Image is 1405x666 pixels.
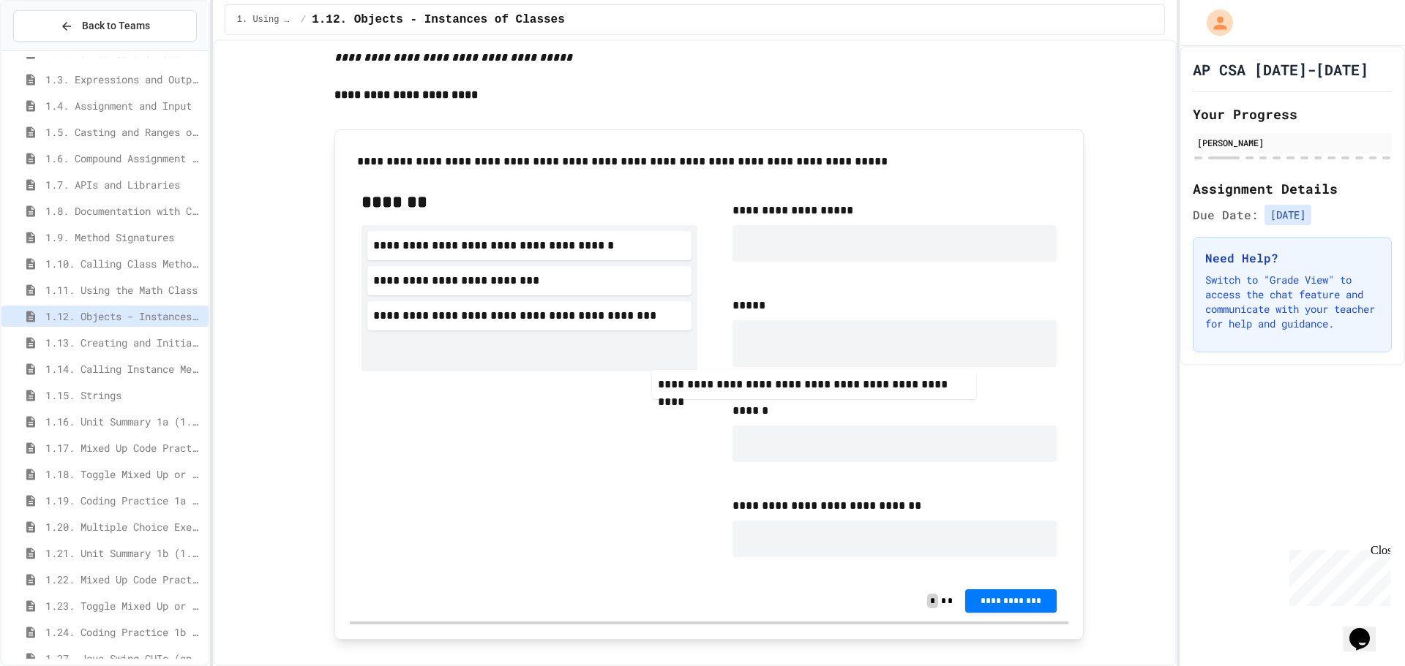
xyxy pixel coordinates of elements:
[45,387,203,403] span: 1.15. Strings
[13,10,197,42] button: Back to Teams
[301,14,306,26] span: /
[45,72,203,87] span: 1.3. Expressions and Output [New]
[1193,104,1392,124] h2: Your Progress
[45,466,203,482] span: 1.18. Toggle Mixed Up or Write Code Practice 1.1-1.6
[45,519,203,534] span: 1.20. Multiple Choice Exercises for Unit 1a (1.1-1.6)
[45,151,203,166] span: 1.6. Compound Assignment Operators
[1191,6,1237,39] div: My Account
[1344,608,1390,651] iframe: chat widget
[45,598,203,613] span: 1.23. Toggle Mixed Up or Write Code Practice 1b (1.7-1.15)
[82,18,150,34] span: Back to Teams
[45,124,203,140] span: 1.5. Casting and Ranges of Values
[45,440,203,455] span: 1.17. Mixed Up Code Practice 1.1-1.6
[45,230,203,245] span: 1.9. Method Signatures
[45,361,203,376] span: 1.14. Calling Instance Methods
[45,624,203,640] span: 1.24. Coding Practice 1b (1.7-1.15)
[1197,136,1387,149] div: [PERSON_NAME]
[45,98,203,113] span: 1.4. Assignment and Input
[45,203,203,219] span: 1.8. Documentation with Comments and Preconditions
[1193,206,1259,224] span: Due Date:
[45,282,203,298] span: 1.11. Using the Math Class
[45,309,203,324] span: 1.12. Objects - Instances of Classes
[1205,273,1379,331] p: Switch to "Grade View" to access the chat feature and communicate with your teacher for help and ...
[237,14,295,26] span: 1. Using Objects and Methods
[45,335,203,350] span: 1.13. Creating and Initializing Objects: Constructors
[1193,178,1392,199] h2: Assignment Details
[45,493,203,508] span: 1.19. Coding Practice 1a (1.1-1.6)
[45,256,203,271] span: 1.10. Calling Class Methods
[45,177,203,192] span: 1.7. APIs and Libraries
[1205,249,1379,267] h3: Need Help?
[45,545,203,561] span: 1.21. Unit Summary 1b (1.7-1.15)
[6,6,101,93] div: Chat with us now!Close
[45,572,203,587] span: 1.22. Mixed Up Code Practice 1b (1.7-1.15)
[312,11,565,29] span: 1.12. Objects - Instances of Classes
[45,651,203,666] span: 1.27. Java Swing GUIs (optional)
[1264,205,1311,225] span: [DATE]
[45,414,203,429] span: 1.16. Unit Summary 1a (1.1-1.6)
[1193,59,1368,80] h1: AP CSA [DATE]-[DATE]
[1284,544,1390,606] iframe: chat widget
